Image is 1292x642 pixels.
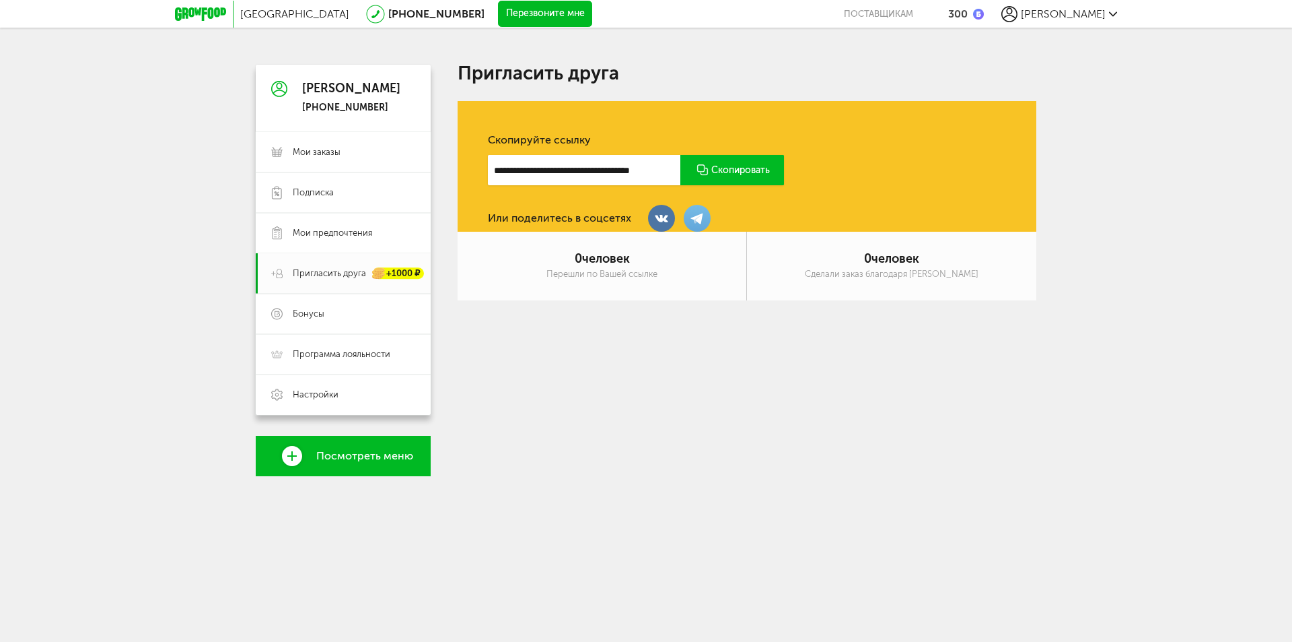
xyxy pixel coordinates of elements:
[316,450,413,462] span: Посмотреть меню
[1021,7,1106,20] span: [PERSON_NAME]
[256,213,431,253] a: Мои предпочтения
[240,7,349,20] span: [GEOGRAPHIC_DATA]
[488,133,1006,147] div: Скопируйте ссылку
[498,1,592,28] button: Перезвоните мне
[293,227,372,239] span: Мои предпочтения
[256,132,431,172] a: Мои заказы
[488,212,631,225] div: Или поделитесь в соцсетях
[256,375,431,415] a: Настройки
[293,267,366,280] span: Пригласить друга
[293,187,334,199] span: Подписка
[864,253,919,266] div: человек
[948,7,968,20] div: 300
[293,308,324,320] span: Бонусы
[373,268,424,280] div: +1000 ₽
[458,65,1036,82] h1: Пригласить друга
[546,269,657,280] div: Перешли по Вашей ссылке
[302,82,400,96] div: [PERSON_NAME]
[575,251,582,266] span: 0
[293,389,338,401] span: Настройки
[256,294,431,334] a: Бонусы
[973,9,984,20] img: bonus_b.cdccf46.png
[256,172,431,213] a: Подписка
[256,436,431,476] a: Посмотреть меню
[293,146,340,158] span: Мои заказы
[302,102,400,114] div: [PHONE_NUMBER]
[256,253,431,294] a: Пригласить друга +1000 ₽
[575,253,630,266] div: человек
[256,334,431,375] a: Программа лояльности
[805,269,978,280] div: Сделали заказ благодаря [PERSON_NAME]
[864,251,871,266] span: 0
[293,348,390,360] span: Программа лояльности
[388,7,485,20] a: [PHONE_NUMBER]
